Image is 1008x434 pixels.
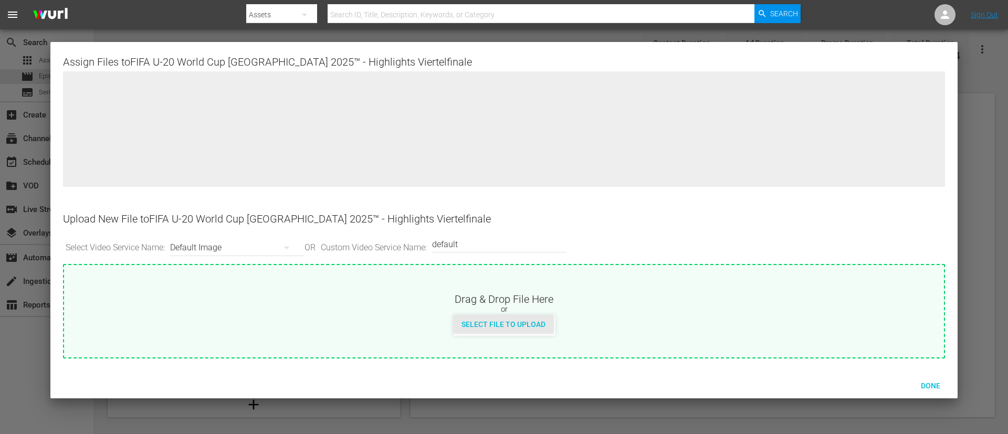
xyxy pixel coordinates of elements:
span: Select File to Upload [453,320,554,329]
img: ans4CAIJ8jUAAAAAAAAAAAAAAAAAAAAAAAAgQb4GAAAAAAAAAAAAAAAAAAAAAAAAJMjXAAAAAAAAAAAAAAAAAAAAAAAAgAT5G... [25,3,76,27]
button: Select File to Upload [453,315,554,334]
span: menu [6,8,19,21]
button: Search [754,4,801,23]
div: or [64,304,944,315]
span: Search [770,4,798,23]
span: Select Video Service Name: [63,242,167,254]
div: Upload New File to FIFA U-20 World Cup [GEOGRAPHIC_DATA] 2025™ - Highlights Viertelfinale [63,206,945,232]
div: Drag & Drop File Here [64,292,944,304]
span: Custom Video Service Name: [318,242,429,254]
div: Assign Files to FIFA U-20 World Cup [GEOGRAPHIC_DATA] 2025™ - Highlights Viertelfinale [63,55,945,67]
span: OR [302,242,318,254]
button: Done [907,375,953,394]
span: Done [912,382,949,390]
a: Sign Out [971,10,998,19]
div: Default Image [170,233,299,262]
